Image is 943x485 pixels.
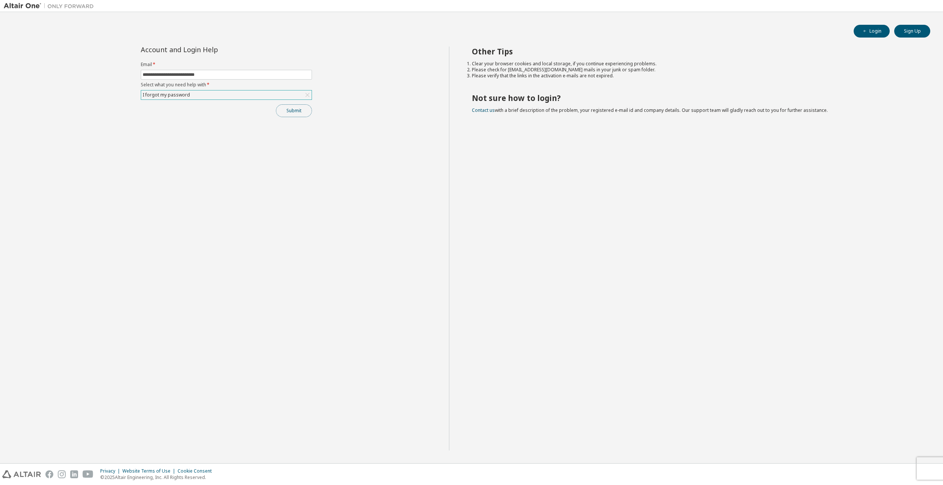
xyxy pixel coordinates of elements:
[58,470,66,478] img: instagram.svg
[141,47,278,53] div: Account and Login Help
[142,91,191,99] div: I forgot my password
[894,25,930,38] button: Sign Up
[2,470,41,478] img: altair_logo.svg
[178,468,216,474] div: Cookie Consent
[472,73,917,79] li: Please verify that the links in the activation e-mails are not expired.
[472,47,917,56] h2: Other Tips
[276,104,312,117] button: Submit
[100,474,216,480] p: © 2025 Altair Engineering, Inc. All Rights Reserved.
[472,93,917,103] h2: Not sure how to login?
[141,82,312,88] label: Select what you need help with
[472,107,828,113] span: with a brief description of the problem, your registered e-mail id and company details. Our suppo...
[472,61,917,67] li: Clear your browser cookies and local storage, if you continue experiencing problems.
[4,2,98,10] img: Altair One
[854,25,890,38] button: Login
[472,67,917,73] li: Please check for [EMAIL_ADDRESS][DOMAIN_NAME] mails in your junk or spam folder.
[141,90,312,99] div: I forgot my password
[122,468,178,474] div: Website Terms of Use
[141,62,312,68] label: Email
[45,470,53,478] img: facebook.svg
[83,470,93,478] img: youtube.svg
[100,468,122,474] div: Privacy
[70,470,78,478] img: linkedin.svg
[472,107,495,113] a: Contact us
